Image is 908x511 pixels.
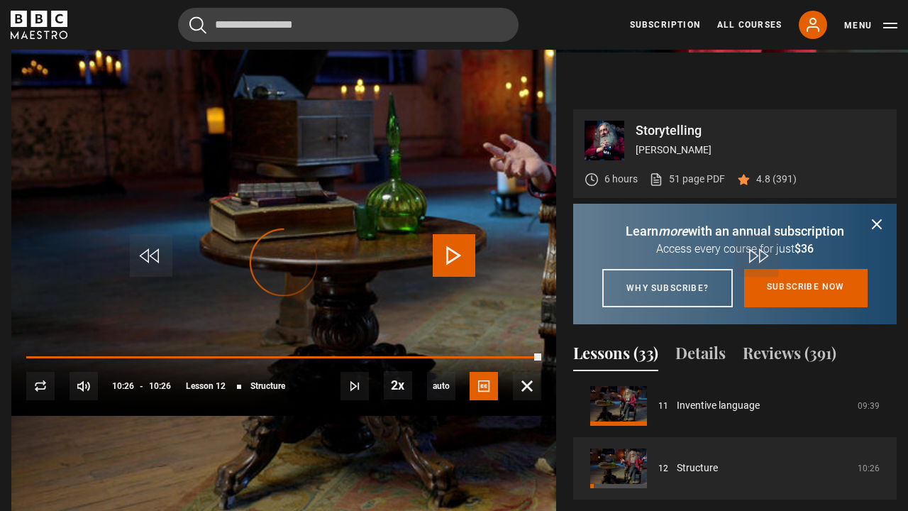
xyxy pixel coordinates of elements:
input: Search [178,8,519,42]
video-js: Video Player [11,109,556,416]
a: Subscribe now [744,269,868,307]
span: auto [427,372,455,400]
button: Lessons (33) [573,341,658,371]
p: Storytelling [636,124,885,137]
a: All Courses [717,18,782,31]
button: Mute [70,372,98,400]
button: Replay [26,372,55,400]
i: more [658,224,688,238]
span: 10:26 [112,373,134,399]
button: Submit the search query [189,16,206,34]
span: Lesson 12 [186,382,226,390]
a: Subscription [630,18,700,31]
a: Inventive language [677,398,760,413]
a: Structure [677,461,718,476]
div: Current quality: 720p [427,372,455,400]
button: Details [675,341,726,371]
p: 6 hours [604,172,638,187]
p: Learn with an annual subscription [590,221,880,241]
button: Fullscreen [513,372,541,400]
span: 10:26 [149,373,171,399]
button: Toggle navigation [844,18,897,33]
p: Access every course for just [590,241,880,258]
span: $36 [794,242,814,255]
button: Reviews (391) [743,341,836,371]
a: Why subscribe? [602,269,733,307]
span: - [140,381,143,391]
span: Structure [250,382,285,390]
p: 4.8 (391) [756,172,797,187]
div: Progress Bar [26,356,541,359]
button: Playback Rate [384,371,412,400]
a: 51 page PDF [649,172,725,187]
p: [PERSON_NAME] [636,143,885,158]
button: Next Lesson [340,372,369,400]
button: Captions [470,372,498,400]
svg: BBC Maestro [11,11,67,39]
